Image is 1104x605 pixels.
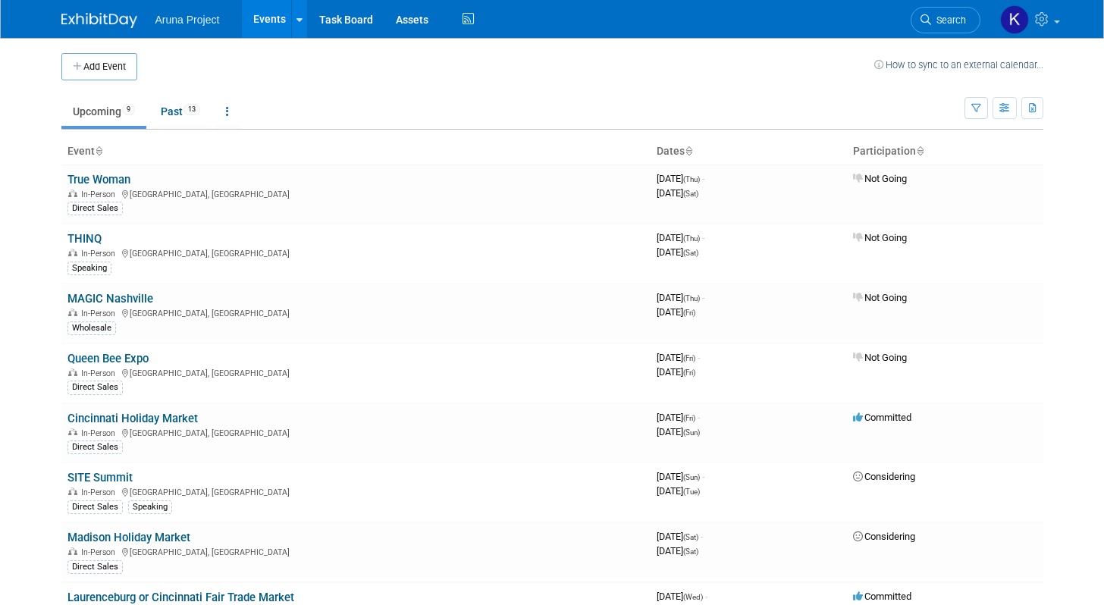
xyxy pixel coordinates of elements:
[853,173,907,184] span: Not Going
[931,14,966,26] span: Search
[67,352,149,365] a: Queen Bee Expo
[68,547,77,555] img: In-Person Event
[67,292,153,306] a: MAGIC Nashville
[911,7,980,33] a: Search
[698,352,700,363] span: -
[683,487,700,496] span: (Tue)
[81,428,120,438] span: In-Person
[657,246,698,258] span: [DATE]
[683,354,695,362] span: (Fri)
[81,487,120,497] span: In-Person
[702,292,704,303] span: -
[67,321,116,335] div: Wholesale
[81,368,120,378] span: In-Person
[657,306,695,318] span: [DATE]
[67,500,123,514] div: Direct Sales
[67,366,645,378] div: [GEOGRAPHIC_DATA], [GEOGRAPHIC_DATA]
[61,53,137,80] button: Add Event
[683,309,695,317] span: (Fri)
[67,531,190,544] a: Madison Holiday Market
[657,366,695,378] span: [DATE]
[657,412,700,423] span: [DATE]
[122,104,135,115] span: 9
[683,368,695,377] span: (Fri)
[67,545,645,557] div: [GEOGRAPHIC_DATA], [GEOGRAPHIC_DATA]
[651,139,847,165] th: Dates
[67,560,123,574] div: Direct Sales
[67,202,123,215] div: Direct Sales
[61,139,651,165] th: Event
[67,591,294,604] a: Laurenceburg or Cincinnati Fair Trade Market
[81,309,120,318] span: In-Person
[657,187,698,199] span: [DATE]
[67,485,645,497] div: [GEOGRAPHIC_DATA], [GEOGRAPHIC_DATA]
[657,352,700,363] span: [DATE]
[657,173,704,184] span: [DATE]
[853,591,911,602] span: Committed
[683,473,700,481] span: (Sun)
[81,249,120,259] span: In-Person
[67,426,645,438] div: [GEOGRAPHIC_DATA], [GEOGRAPHIC_DATA]
[67,306,645,318] div: [GEOGRAPHIC_DATA], [GEOGRAPHIC_DATA]
[67,262,111,275] div: Speaking
[683,414,695,422] span: (Fri)
[155,14,220,26] span: Aruna Project
[702,471,704,482] span: -
[183,104,200,115] span: 13
[68,309,77,316] img: In-Person Event
[683,533,698,541] span: (Sat)
[657,426,700,437] span: [DATE]
[853,232,907,243] span: Not Going
[81,190,120,199] span: In-Person
[874,59,1043,71] a: How to sync to an external calendar...
[81,547,120,557] span: In-Person
[1000,5,1029,34] img: Kristal Miller
[68,428,77,436] img: In-Person Event
[683,547,698,556] span: (Sat)
[853,292,907,303] span: Not Going
[149,97,212,126] a: Past13
[683,190,698,198] span: (Sat)
[67,471,133,484] a: SITE Summit
[68,190,77,197] img: In-Person Event
[657,545,698,556] span: [DATE]
[657,591,707,602] span: [DATE]
[67,173,130,187] a: True Woman
[128,500,172,514] div: Speaking
[68,249,77,256] img: In-Person Event
[67,412,198,425] a: Cincinnati Holiday Market
[683,294,700,302] span: (Thu)
[683,593,703,601] span: (Wed)
[67,246,645,259] div: [GEOGRAPHIC_DATA], [GEOGRAPHIC_DATA]
[702,232,704,243] span: -
[68,487,77,495] img: In-Person Event
[657,531,703,542] span: [DATE]
[657,485,700,497] span: [DATE]
[61,13,137,28] img: ExhibitDay
[683,428,700,437] span: (Sun)
[657,471,704,482] span: [DATE]
[853,352,907,363] span: Not Going
[683,175,700,183] span: (Thu)
[705,591,707,602] span: -
[853,412,911,423] span: Committed
[685,145,692,157] a: Sort by Start Date
[657,292,704,303] span: [DATE]
[698,412,700,423] span: -
[61,97,146,126] a: Upcoming9
[657,232,704,243] span: [DATE]
[95,145,102,157] a: Sort by Event Name
[702,173,704,184] span: -
[683,249,698,257] span: (Sat)
[853,471,915,482] span: Considering
[67,232,102,246] a: THINQ
[68,368,77,376] img: In-Person Event
[67,440,123,454] div: Direct Sales
[701,531,703,542] span: -
[67,381,123,394] div: Direct Sales
[853,531,915,542] span: Considering
[847,139,1043,165] th: Participation
[67,187,645,199] div: [GEOGRAPHIC_DATA], [GEOGRAPHIC_DATA]
[916,145,924,157] a: Sort by Participation Type
[683,234,700,243] span: (Thu)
